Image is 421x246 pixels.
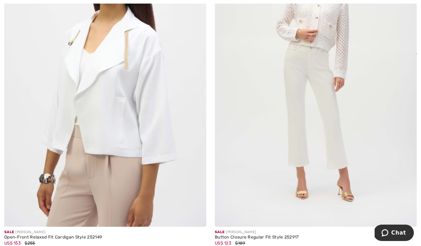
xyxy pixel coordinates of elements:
[4,241,21,246] span: US$ 153
[4,230,14,234] span: Sale
[235,241,245,246] span: $189
[4,230,206,235] div: [PERSON_NAME]
[215,230,417,235] div: [PERSON_NAME]
[215,241,231,246] span: US$ 123
[375,225,414,242] iframe: Opens a widget where you can chat to one of our agents
[4,235,206,240] div: Open-Front Relaxed Fit Cardigan Style 252149
[215,230,224,234] span: Sale
[25,241,35,246] span: $255
[215,235,417,240] div: Button Closure Regular Fit Style 252917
